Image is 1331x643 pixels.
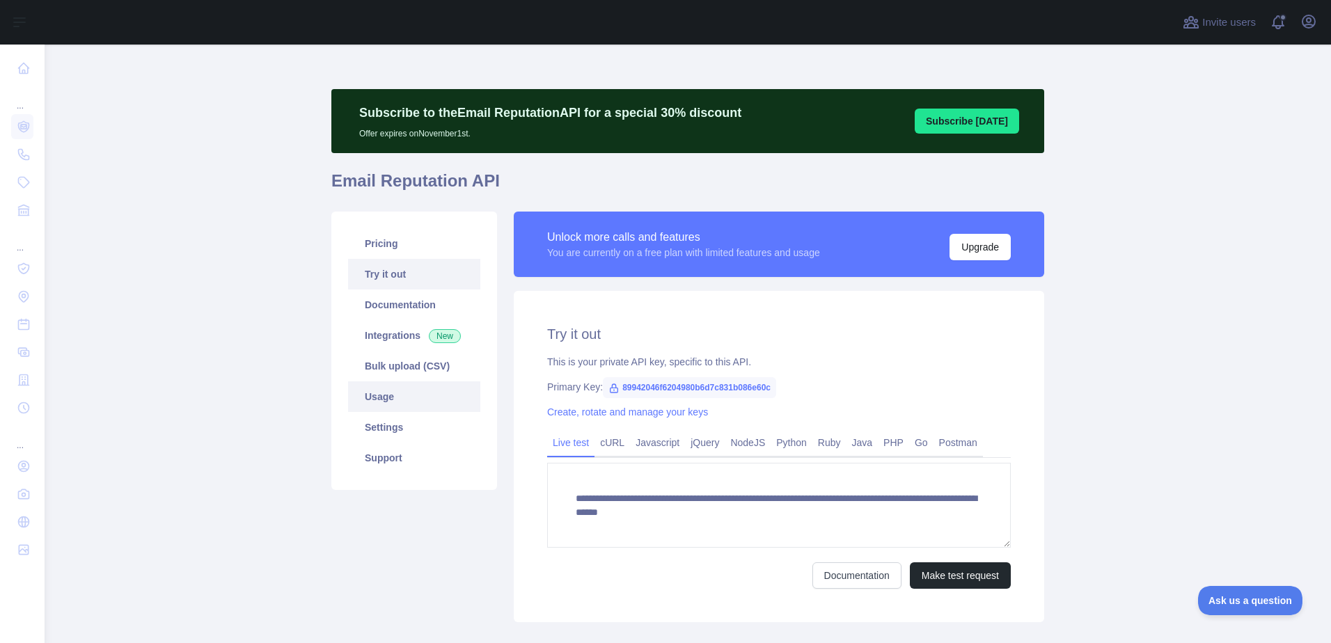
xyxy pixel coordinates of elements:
[348,351,480,381] a: Bulk upload (CSV)
[812,562,901,589] a: Documentation
[348,228,480,259] a: Pricing
[934,431,983,454] a: Postman
[11,423,33,451] div: ...
[594,431,630,454] a: cURL
[1180,11,1259,33] button: Invite users
[915,109,1019,134] button: Subscribe [DATE]
[348,381,480,412] a: Usage
[630,431,685,454] a: Javascript
[348,259,480,289] a: Try it out
[547,246,820,260] div: You are currently on a free plan with limited features and usage
[348,443,480,473] a: Support
[547,229,820,246] div: Unlock more calls and features
[348,412,480,443] a: Settings
[950,234,1011,260] button: Upgrade
[910,562,1011,589] button: Make test request
[685,431,725,454] a: jQuery
[348,289,480,320] a: Documentation
[429,329,461,343] span: New
[909,431,934,454] a: Go
[11,84,33,111] div: ...
[547,431,594,454] a: Live test
[771,431,812,454] a: Python
[359,103,741,122] p: Subscribe to the Email Reputation API for a special 30 % discount
[348,320,480,351] a: Integrations New
[547,355,1011,369] div: This is your private API key, specific to this API.
[11,225,33,253] div: ...
[547,380,1011,394] div: Primary Key:
[878,431,909,454] a: PHP
[725,431,771,454] a: NodeJS
[812,431,846,454] a: Ruby
[331,170,1044,203] h1: Email Reputation API
[359,122,741,139] p: Offer expires on November 1st.
[547,324,1011,344] h2: Try it out
[846,431,879,454] a: Java
[1202,15,1256,31] span: Invite users
[603,377,776,398] span: 89942046f6204980b6d7c831b086e60c
[547,406,708,418] a: Create, rotate and manage your keys
[1198,586,1303,615] iframe: Toggle Customer Support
